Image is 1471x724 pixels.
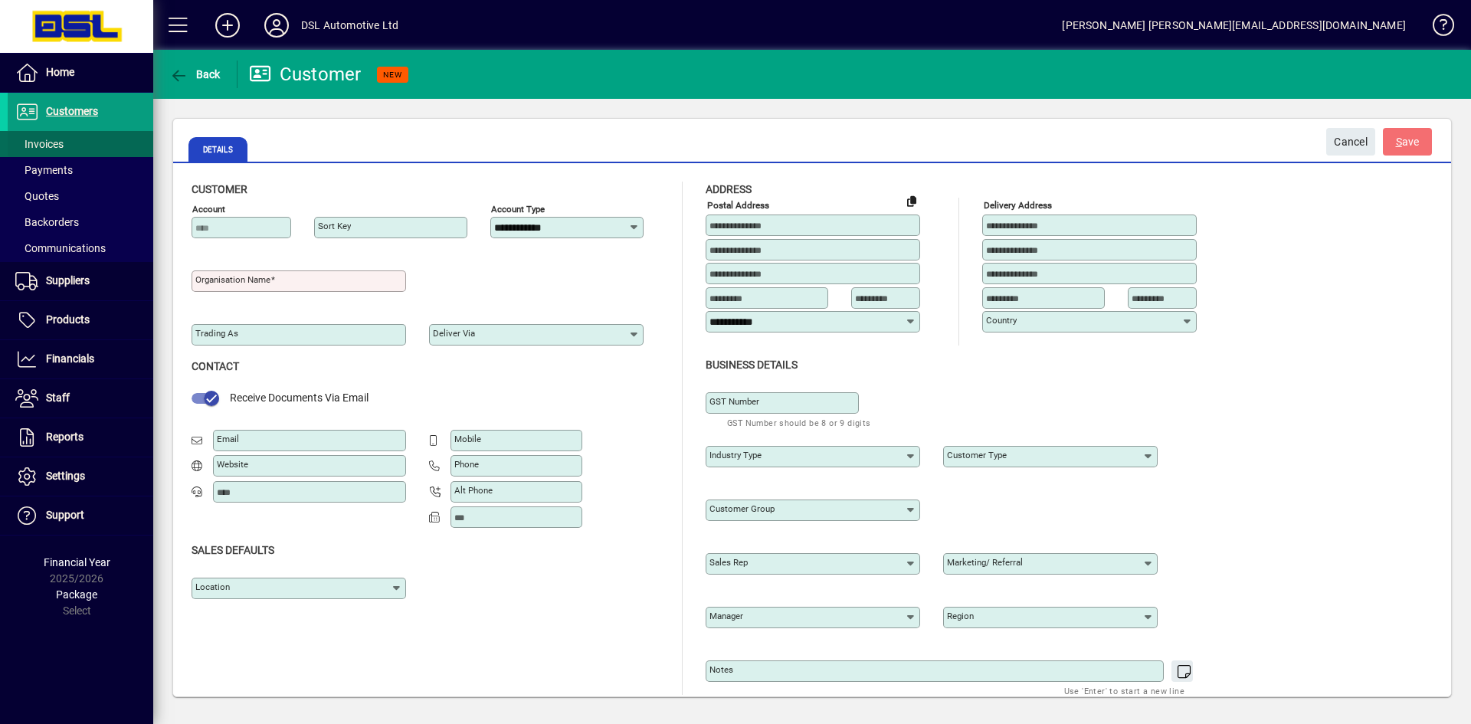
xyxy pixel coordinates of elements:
[169,68,221,80] span: Back
[301,13,398,38] div: DSL Automotive Ltd
[8,209,153,235] a: Backorders
[192,360,239,372] span: Contact
[1383,128,1432,156] button: Save
[15,138,64,150] span: Invoices
[195,328,238,339] mat-label: Trading as
[709,503,775,514] mat-label: Customer group
[195,274,270,285] mat-label: Organisation name
[8,131,153,157] a: Invoices
[454,485,493,496] mat-label: Alt Phone
[192,183,247,195] span: Customer
[46,105,98,117] span: Customers
[1064,682,1184,699] mat-hint: Use 'Enter' to start a new line
[15,190,59,202] span: Quotes
[709,611,743,621] mat-label: Manager
[217,434,239,444] mat-label: Email
[709,450,762,460] mat-label: Industry type
[217,459,248,470] mat-label: Website
[46,509,84,521] span: Support
[8,301,153,339] a: Products
[709,396,759,407] mat-label: GST Number
[46,313,90,326] span: Products
[454,459,479,470] mat-label: Phone
[252,11,301,39] button: Profile
[15,216,79,228] span: Backorders
[46,352,94,365] span: Financials
[8,418,153,457] a: Reports
[46,470,85,482] span: Settings
[8,157,153,183] a: Payments
[15,164,73,176] span: Payments
[709,557,748,568] mat-label: Sales rep
[8,262,153,300] a: Suppliers
[230,391,369,404] span: Receive Documents Via Email
[8,340,153,378] a: Financials
[8,54,153,92] a: Home
[1421,3,1452,53] a: Knowledge Base
[433,328,475,339] mat-label: Deliver via
[153,61,238,88] app-page-header-button: Back
[1396,136,1402,148] span: S
[44,556,110,568] span: Financial Year
[192,544,274,556] span: Sales defaults
[709,664,733,675] mat-label: Notes
[947,611,974,621] mat-label: Region
[706,359,798,371] span: Business details
[46,391,70,404] span: Staff
[203,11,252,39] button: Add
[1396,129,1420,155] span: ave
[727,414,871,431] mat-hint: GST Number should be 8 or 9 digits
[46,66,74,78] span: Home
[8,183,153,209] a: Quotes
[986,315,1017,326] mat-label: Country
[46,431,84,443] span: Reports
[8,379,153,418] a: Staff
[188,137,247,162] span: Details
[1326,128,1375,156] button: Cancel
[947,450,1007,460] mat-label: Customer type
[195,581,230,592] mat-label: Location
[383,70,402,80] span: NEW
[491,204,545,215] mat-label: Account Type
[165,61,224,88] button: Back
[947,557,1023,568] mat-label: Marketing/ Referral
[8,235,153,261] a: Communications
[8,496,153,535] a: Support
[318,221,351,231] mat-label: Sort key
[1334,129,1368,155] span: Cancel
[706,183,752,195] span: Address
[15,242,106,254] span: Communications
[46,274,90,287] span: Suppliers
[8,457,153,496] a: Settings
[1062,13,1406,38] div: [PERSON_NAME] [PERSON_NAME][EMAIL_ADDRESS][DOMAIN_NAME]
[899,188,924,213] button: Copy to Delivery address
[454,434,481,444] mat-label: Mobile
[192,204,225,215] mat-label: Account
[56,588,97,601] span: Package
[249,62,362,87] div: Customer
